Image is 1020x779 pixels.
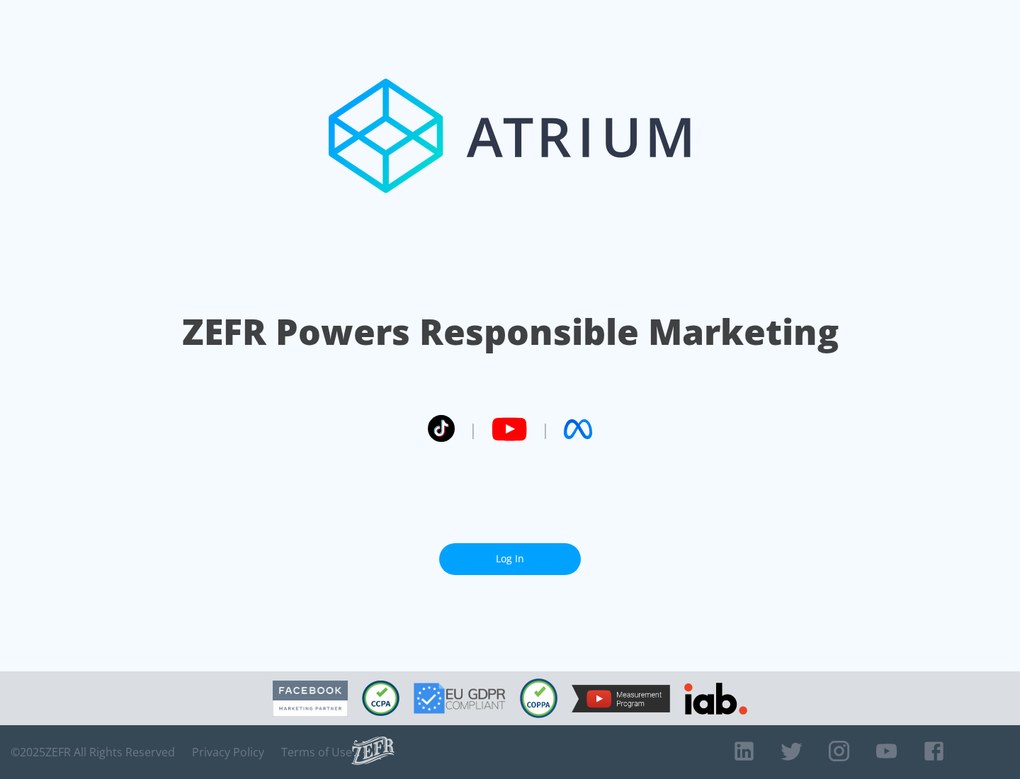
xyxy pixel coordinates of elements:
img: GDPR Compliant [414,683,506,714]
img: COPPA Compliant [520,678,557,718]
a: Privacy Policy [192,745,264,759]
img: CCPA Compliant [362,681,399,716]
img: YouTube Measurement Program [572,685,670,712]
h1: ZEFR Powers Responsible Marketing [182,307,839,356]
span: | [541,419,550,440]
a: Terms of Use [281,745,352,759]
a: Log In [439,543,581,575]
span: | [469,419,477,440]
span: © 2025 ZEFR All Rights Reserved [11,745,175,759]
img: IAB [684,683,747,715]
img: Facebook Marketing Partner [273,681,348,717]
